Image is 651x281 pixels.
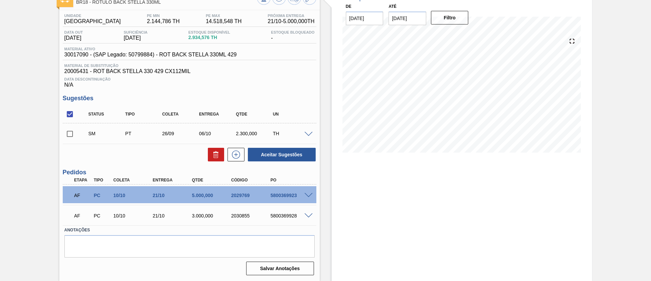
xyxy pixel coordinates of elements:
[230,178,274,182] div: Código
[346,4,352,9] label: De
[248,148,316,161] button: Aceitar Sugestões
[271,30,314,34] span: Estoque Bloqueado
[206,14,242,18] span: PE MAX
[64,35,83,41] span: [DATE]
[151,178,195,182] div: Entrega
[224,148,244,161] div: Nova sugestão
[431,11,469,24] button: Filtro
[160,131,201,136] div: 26/09/2025
[269,213,313,218] div: 5800369928
[230,193,274,198] div: 2029769
[269,178,313,182] div: PO
[64,64,315,68] span: Material de Substituição
[244,147,316,162] div: Aceitar Sugestões
[197,131,238,136] div: 06/10/2025
[64,52,237,58] span: 30017090 - (SAP Legado: 50799884) - ROT BACK STELLA 330ML 429
[271,112,312,117] div: UN
[73,208,93,223] div: Aguardando Faturamento
[151,193,195,198] div: 21/10/2025
[204,148,224,161] div: Excluir Sugestões
[64,18,121,24] span: [GEOGRAPHIC_DATA]
[151,213,195,218] div: 21/10/2025
[112,213,156,218] div: 10/10/2025
[87,131,128,136] div: Sugestão Manual
[147,14,180,18] span: PE MIN
[389,12,426,25] input: dd/mm/yyyy
[234,112,275,117] div: Qtde
[246,262,314,275] button: Salvar Anotações
[389,4,396,9] label: Até
[124,30,147,34] span: Suficiência
[92,193,112,198] div: Pedido de Compra
[123,131,164,136] div: Pedido de Transferência
[234,131,275,136] div: 2.300,000
[190,193,234,198] div: 5.000,000
[197,112,238,117] div: Entrega
[123,112,164,117] div: Tipo
[64,225,315,235] label: Anotações
[206,18,242,24] span: 14.518,548 TH
[64,30,83,34] span: Data out
[190,213,234,218] div: 3.000,000
[64,14,121,18] span: Unidade
[112,178,156,182] div: Coleta
[64,47,237,51] span: Material ativo
[189,35,230,40] span: 2.934,576 TH
[160,112,201,117] div: Coleta
[73,178,93,182] div: Etapa
[346,12,383,25] input: dd/mm/yyyy
[190,178,234,182] div: Qtde
[124,35,147,41] span: [DATE]
[230,213,274,218] div: 2030855
[74,213,91,218] p: AF
[63,74,316,88] div: N/A
[64,77,315,81] span: Data Descontinuação
[92,213,112,218] div: Pedido de Compra
[92,178,112,182] div: Tipo
[63,95,316,102] h3: Sugestões
[73,188,93,203] div: Aguardando Faturamento
[74,193,91,198] p: AF
[147,18,180,24] span: 2.144,786 TH
[269,30,316,41] div: -
[271,131,312,136] div: TH
[64,68,315,74] span: 20005431 - ROT BACK STELLA 330 429 CX112MIL
[112,193,156,198] div: 10/10/2025
[63,169,316,176] h3: Pedidos
[87,112,128,117] div: Status
[268,18,315,24] span: 21/10 - 5.000,000 TH
[189,30,230,34] span: Estoque Disponível
[268,14,315,18] span: Próxima Entrega
[269,193,313,198] div: 5800369923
